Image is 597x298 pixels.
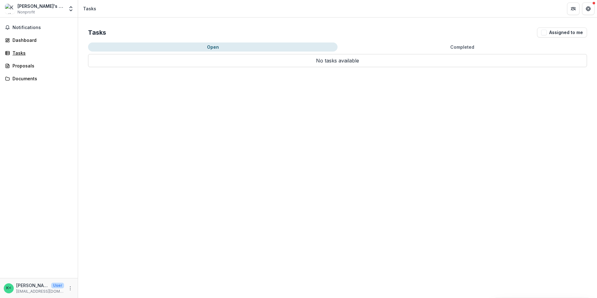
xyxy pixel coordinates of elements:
button: Partners [567,2,580,15]
a: Documents [2,73,75,84]
span: Nonprofit [17,9,35,15]
h2: Tasks [88,29,106,36]
p: [PERSON_NAME] <[EMAIL_ADDRESS][DOMAIN_NAME]> <[EMAIL_ADDRESS][DOMAIN_NAME]> [16,282,49,289]
div: Documents [12,75,70,82]
button: Open entity switcher [67,2,75,15]
div: Dashboard [12,37,70,43]
div: Tasks [12,50,70,56]
span: Notifications [12,25,73,30]
button: Open [88,42,338,52]
button: Get Help [582,2,595,15]
nav: breadcrumb [81,4,99,13]
div: [PERSON_NAME]'s House [17,3,64,9]
p: No tasks available [88,54,587,67]
a: Tasks [2,48,75,58]
button: More [67,285,74,292]
div: Tasks [83,5,96,12]
button: Completed [338,42,587,52]
button: Notifications [2,22,75,32]
a: Proposals [2,61,75,71]
p: User [51,283,64,288]
button: Assigned to me [537,27,587,37]
p: [EMAIL_ADDRESS][DOMAIN_NAME] [16,289,64,294]
div: Keegan Flynn <khgrants@kathys-house.org> <khgrants@kathys-house.org> [6,286,11,290]
img: Kathy's House [5,4,15,14]
div: Proposals [12,62,70,69]
a: Dashboard [2,35,75,45]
